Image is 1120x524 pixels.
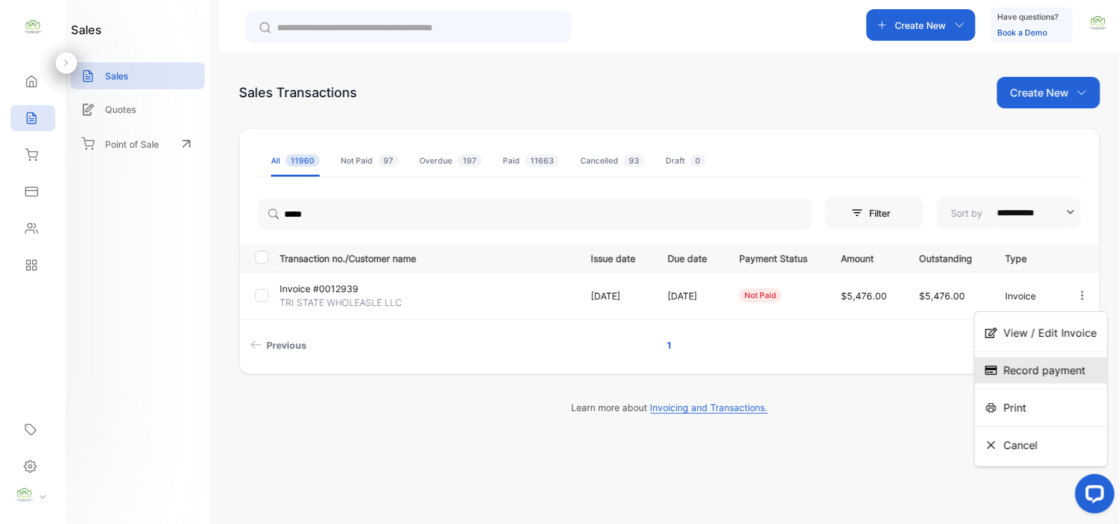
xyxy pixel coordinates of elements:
[280,282,378,295] p: Invoice #0012939
[668,249,712,265] p: Due date
[280,249,575,265] p: Transaction no./Customer name
[920,249,979,265] p: Outstanding
[105,102,137,116] p: Quotes
[503,155,559,167] div: Paid
[592,289,641,303] p: [DATE]
[267,338,307,352] span: Previous
[668,289,712,303] p: [DATE]
[71,96,205,123] a: Quotes
[1065,469,1120,524] iframe: LiveChat chat widget
[998,28,1048,37] a: Book a Demo
[651,402,768,414] span: Invoicing and Transactions.
[341,155,398,167] div: Not Paid
[1088,9,1108,41] button: avatar
[998,11,1059,24] p: Have questions?
[842,290,888,301] span: $5,476.00
[525,154,559,167] span: 11663
[240,333,1100,357] ul: Pagination
[895,18,947,32] p: Create New
[690,154,706,167] span: 0
[286,154,320,167] span: 11960
[842,249,893,265] p: Amount
[1010,85,1069,100] p: Create New
[580,155,645,167] div: Cancelled
[458,154,482,167] span: 197
[666,155,706,167] div: Draft
[920,290,966,301] span: $5,476.00
[23,17,43,37] img: logo
[71,129,205,158] a: Point of Sale
[239,83,357,102] div: Sales Transactions
[624,154,645,167] span: 93
[867,9,976,41] button: Create New
[71,62,205,89] a: Sales
[592,249,641,265] p: Issue date
[997,77,1100,108] button: Create New
[71,21,102,39] h1: sales
[1004,400,1027,416] span: Print
[378,154,398,167] span: 97
[271,155,320,167] div: All
[1004,437,1038,453] span: Cancel
[937,197,1081,229] button: Sort by
[105,69,129,83] p: Sales
[739,288,782,303] div: not paid
[280,295,402,309] p: TRI STATE WHOLEASLE LLC
[739,249,815,265] p: Payment Status
[245,333,312,357] a: Previous page
[239,401,1100,414] p: Learn more about
[14,485,34,505] img: profile
[1006,249,1049,265] p: Type
[951,206,983,220] p: Sort by
[652,333,688,357] a: Page 1 is your current page
[1088,13,1108,33] img: avatar
[1006,289,1049,303] p: Invoice
[420,155,482,167] div: Overdue
[1004,325,1097,341] span: View / Edit Invoice
[105,137,159,151] p: Point of Sale
[1004,362,1086,378] span: Record payment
